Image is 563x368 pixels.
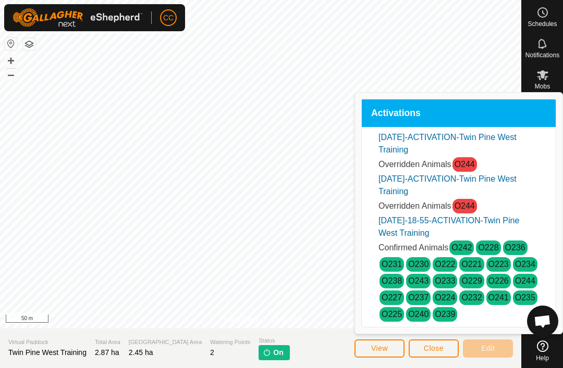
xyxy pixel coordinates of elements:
div: Open chat [527,306,558,337]
a: O230 [408,260,429,269]
a: O240 [408,310,429,319]
button: + [5,55,17,67]
a: O243 [408,276,429,285]
button: Map Layers [23,38,35,50]
a: O241 [488,293,509,302]
a: O228 [478,243,498,252]
span: Overridden Animals [378,201,451,210]
a: O221 [461,260,482,269]
a: O226 [488,276,509,285]
span: CC [163,12,174,23]
img: Gallagher Logo [13,8,143,27]
a: O242 [451,243,472,252]
a: O227 [382,293,402,302]
button: Edit [463,339,513,358]
span: Confirmed Animals [378,243,448,252]
a: Help [522,336,563,365]
a: O239 [435,310,455,319]
button: Close [409,339,459,358]
span: Watering Points [210,338,250,347]
span: 2.45 ha [129,348,153,357]
a: O244 [455,160,475,169]
span: 2 [210,348,214,357]
span: Status [259,336,289,345]
a: O223 [488,260,509,269]
span: [GEOGRAPHIC_DATA] Area [129,338,202,347]
span: Total Area [95,338,120,347]
a: O224 [435,293,455,302]
a: Contact Us [271,315,302,324]
span: 2.87 ha [95,348,119,357]
a: O232 [461,293,482,302]
span: Notifications [525,52,559,58]
span: Activations [371,109,421,118]
button: – [5,68,17,81]
span: On [273,347,283,358]
a: O238 [382,276,402,285]
span: Schedules [528,21,557,27]
span: Close [424,344,444,352]
a: O229 [461,276,482,285]
a: O233 [435,276,455,285]
a: [DATE]-ACTIVATION-Twin Pine West Training [378,174,517,196]
a: [DATE]-ACTIVATION-Twin Pine West Training [378,133,517,154]
span: Overridden Animals [378,160,451,169]
a: O225 [382,310,402,319]
img: turn-on [263,348,271,357]
a: O234 [515,260,535,269]
a: Privacy Policy [219,315,259,324]
span: Help [536,355,549,361]
a: O244 [455,201,475,210]
span: View [371,344,388,352]
span: Mobs [535,83,550,90]
a: O231 [382,260,402,269]
span: Twin Pine West Training [8,348,87,357]
a: O237 [408,293,429,302]
span: Virtual Paddock [8,338,87,347]
button: Reset Map [5,37,17,50]
a: O235 [515,293,535,302]
button: View [354,339,405,358]
span: Edit [481,344,495,352]
a: [DATE]-18-55-ACTIVATION-Twin Pine West Training [378,216,519,237]
a: O222 [435,260,455,269]
a: O236 [505,243,525,252]
a: O244 [515,276,535,285]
